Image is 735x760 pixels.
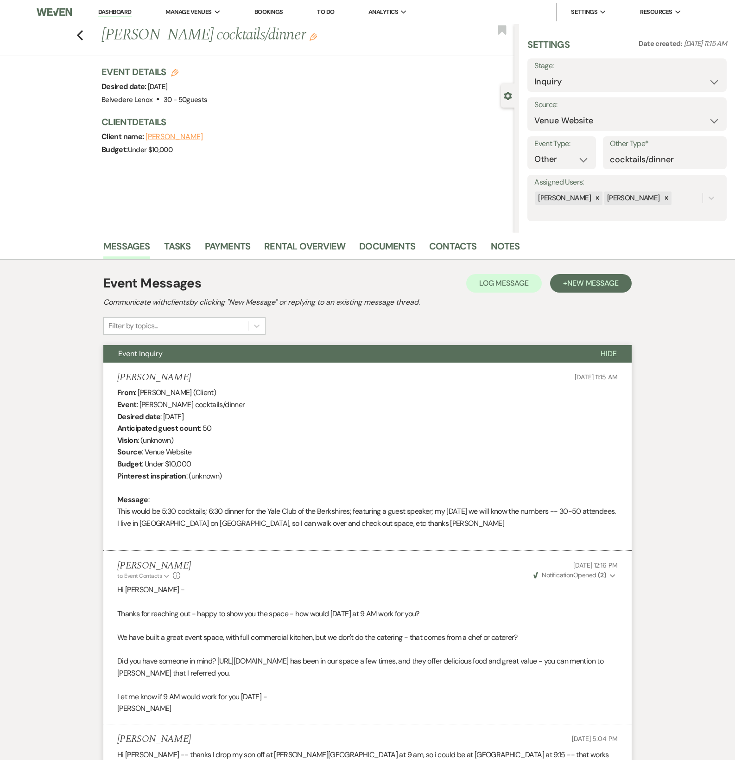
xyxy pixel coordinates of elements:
[117,632,618,644] p: We have built a great event space, with full commercial kitchen, but we don't do the catering - t...
[317,8,334,16] a: To Do
[101,95,152,104] span: Belvedere Lenox
[164,95,208,104] span: 30 - 50 guests
[534,176,720,189] label: Assigned Users:
[103,345,586,363] button: Event Inquiry
[117,584,618,596] p: Hi [PERSON_NAME] -
[640,7,672,17] span: Resources
[117,560,191,572] h5: [PERSON_NAME]
[117,572,171,580] button: to: Event Contacts
[117,423,200,433] b: Anticipated guest count
[37,2,72,22] img: Weven Logo
[466,274,542,293] button: Log Message
[117,691,618,703] p: Let me know if 9 AM would work for you [DATE] -
[598,571,606,579] strong: ( 2 )
[103,297,632,308] h2: Communicate with clients by clicking "New Message" or replying to an existing message thread.
[205,239,251,259] a: Payments
[148,82,167,91] span: [DATE]
[117,471,186,481] b: Pinterest inspiration
[117,447,142,457] b: Source
[542,571,573,579] span: Notification
[550,274,632,293] button: +New Message
[117,388,135,397] b: From
[101,65,207,78] h3: Event Details
[527,38,570,58] h3: Settings
[534,98,720,112] label: Source:
[534,59,720,73] label: Stage:
[359,239,415,259] a: Documents
[572,734,618,743] span: [DATE] 5:04 PM
[117,412,160,422] b: Desired date
[264,239,345,259] a: Rental Overview
[504,91,512,100] button: Close lead details
[533,571,606,579] span: Opened
[684,39,727,48] span: [DATE] 11:15 AM
[117,459,142,469] b: Budget
[586,345,632,363] button: Hide
[532,570,618,580] button: NotificationOpened (2)
[429,239,477,259] a: Contacts
[108,320,158,332] div: Filter by topics...
[491,239,520,259] a: Notes
[118,349,163,358] span: Event Inquiry
[101,145,128,154] span: Budget:
[103,239,150,259] a: Messages
[101,24,428,46] h1: [PERSON_NAME] cocktails/dinner
[117,608,618,620] p: Thanks for reaching out - happy to show you the space - how would [DATE] at 9 AM work for you?
[310,32,317,41] button: Edit
[639,39,684,48] span: Date created:
[98,8,132,17] a: Dashboard
[165,7,211,17] span: Manage Venues
[567,278,619,288] span: New Message
[604,192,661,205] div: [PERSON_NAME]
[575,373,618,381] span: [DATE] 11:15 AM
[573,561,618,569] span: [DATE] 12:16 PM
[101,132,146,141] span: Client name:
[571,7,597,17] span: Settings
[254,8,283,16] a: Bookings
[610,137,720,151] label: Other Type*
[601,349,617,358] span: Hide
[128,145,173,154] span: Under $10,000
[103,274,201,293] h1: Event Messages
[368,7,398,17] span: Analytics
[101,82,148,91] span: Desired date:
[117,495,148,505] b: Message
[117,372,191,383] h5: [PERSON_NAME]
[534,137,589,151] label: Event Type:
[117,435,138,445] b: Vision
[117,400,137,409] b: Event
[117,703,618,715] p: [PERSON_NAME]
[535,192,592,205] div: [PERSON_NAME]
[479,278,529,288] span: Log Message
[117,387,618,541] div: : [PERSON_NAME] (Client) : [PERSON_NAME] cocktails/dinner : [DATE] : 50 : (unknown) : Venue Websi...
[164,239,191,259] a: Tasks
[117,734,191,745] h5: [PERSON_NAME]
[117,572,162,580] span: to: Event Contacts
[101,115,505,128] h3: Client Details
[146,133,203,141] button: [PERSON_NAME]
[117,655,618,679] p: Did you have someone in mind? [URL][DOMAIN_NAME] has been in our space a few times, and they offe...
